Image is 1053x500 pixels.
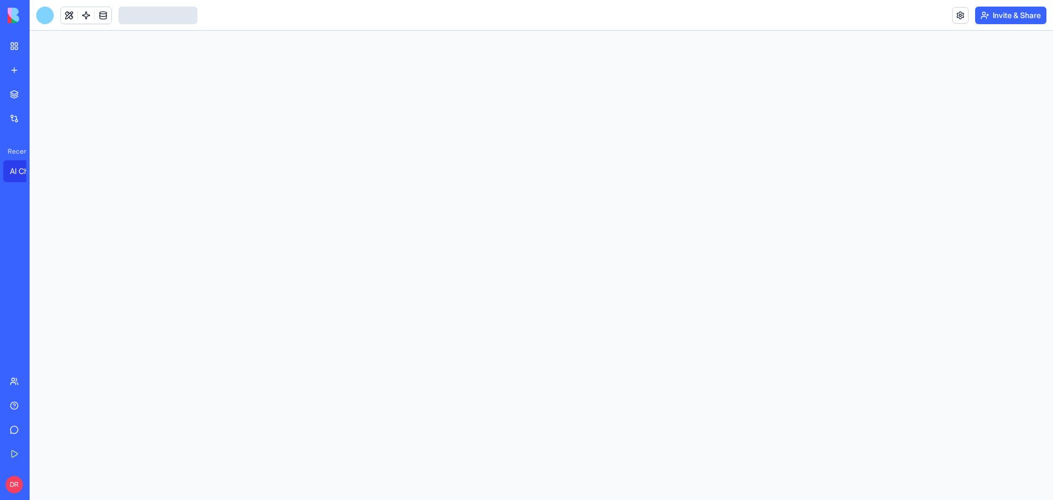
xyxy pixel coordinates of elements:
img: logo [8,8,76,23]
span: Recent [3,147,26,156]
a: AI Chatbot Widget Platform [3,160,47,182]
span: DR [5,476,23,493]
button: Invite & Share [975,7,1046,24]
div: AI Chatbot Widget Platform [10,166,41,177]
